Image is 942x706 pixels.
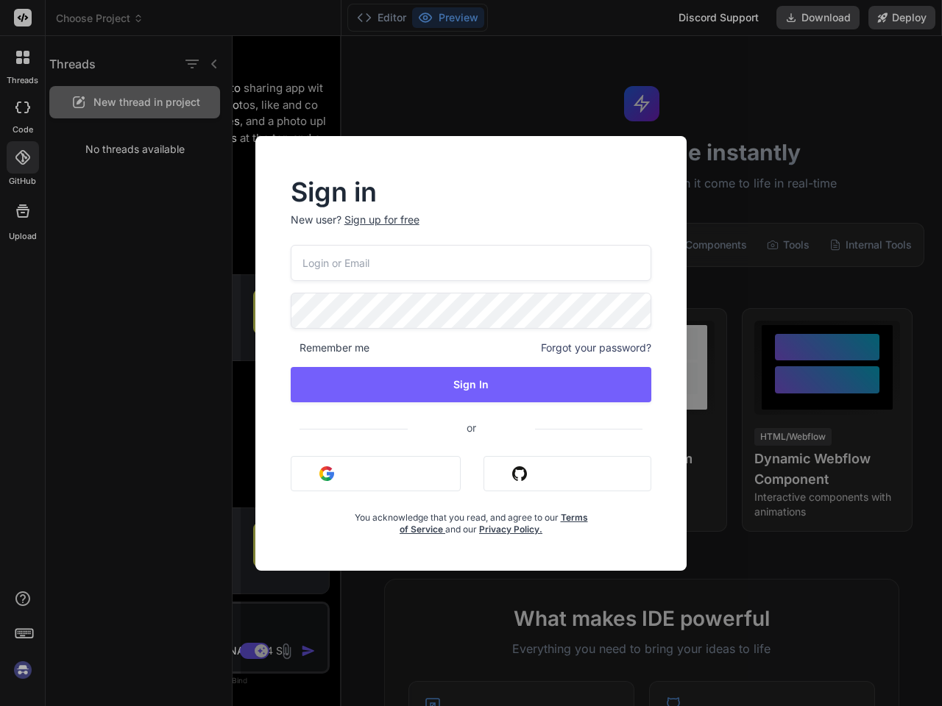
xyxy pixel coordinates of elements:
span: Forgot your password? [541,340,651,355]
h2: Sign in [291,180,652,204]
div: You acknowledge that you read, and agree to our and our [350,503,591,535]
span: Remember me [291,340,369,355]
input: Login or Email [291,245,652,281]
button: Sign in with Google [291,456,461,491]
button: Sign In [291,367,652,402]
img: google [319,466,334,481]
a: Terms of Service [400,512,588,535]
div: Sign up for free [344,213,419,227]
a: Privacy Policy. [479,524,542,535]
span: or [408,410,535,446]
img: github [512,466,527,481]
p: New user? [291,213,652,245]
button: Sign in with Github [484,456,651,491]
